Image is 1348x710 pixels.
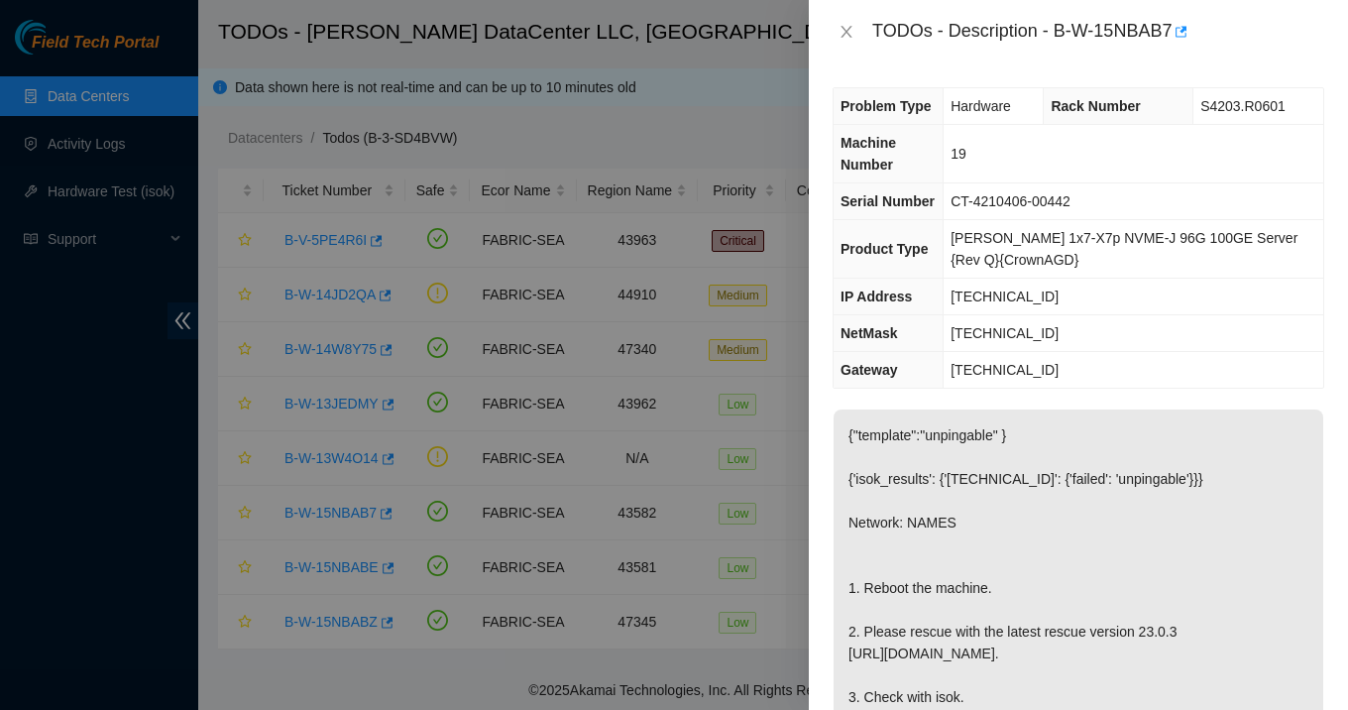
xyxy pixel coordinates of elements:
[951,98,1011,114] span: Hardware
[1200,98,1286,114] span: S4203.R0601
[951,230,1297,268] span: [PERSON_NAME] 1x7-X7p NVME-J 96G 100GE Server {Rev Q}{CrownAGD}
[872,16,1324,48] div: TODOs - Description - B-W-15NBAB7
[841,362,898,378] span: Gateway
[841,289,912,304] span: IP Address
[951,146,966,162] span: 19
[841,193,935,209] span: Serial Number
[951,325,1059,341] span: [TECHNICAL_ID]
[841,135,896,173] span: Machine Number
[951,289,1059,304] span: [TECHNICAL_ID]
[833,23,860,42] button: Close
[841,98,932,114] span: Problem Type
[839,24,854,40] span: close
[841,325,898,341] span: NetMask
[951,193,1070,209] span: CT-4210406-00442
[1051,98,1140,114] span: Rack Number
[841,241,928,257] span: Product Type
[951,362,1059,378] span: [TECHNICAL_ID]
